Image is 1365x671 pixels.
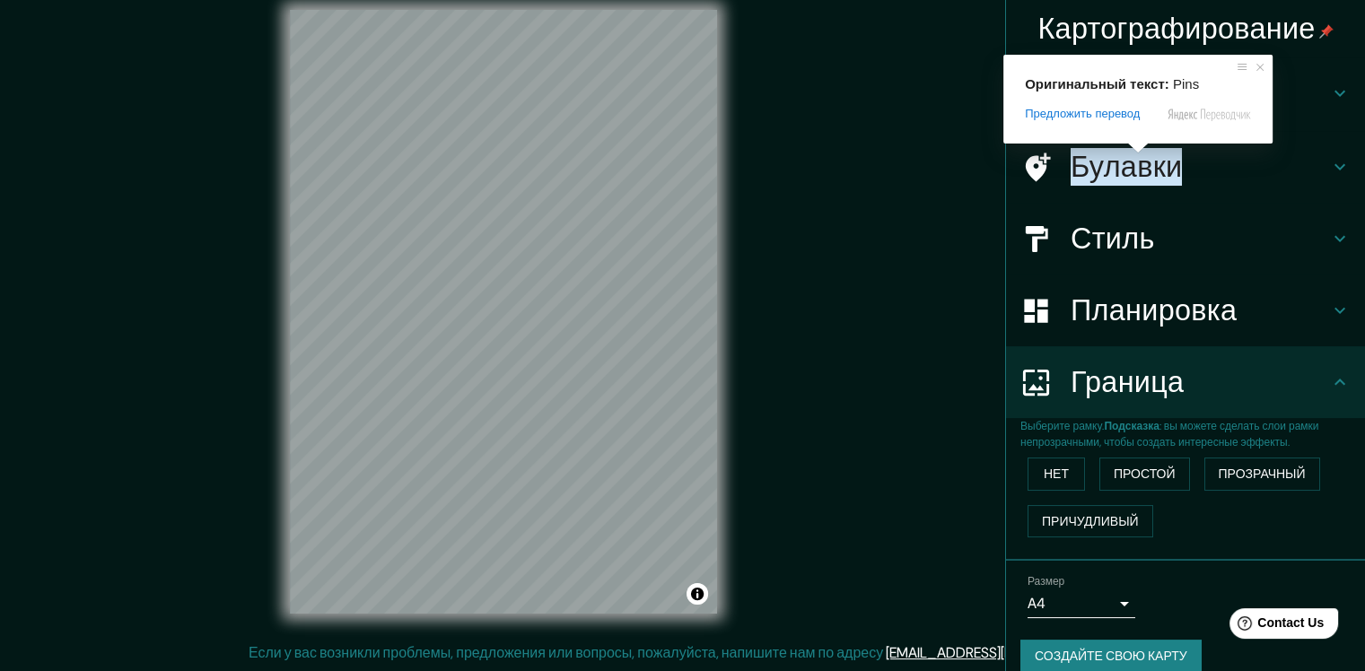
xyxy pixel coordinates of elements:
span: Оригинальный текст: [1025,76,1169,91]
ya-tr-span: Простой [1114,463,1176,485]
button: Прозрачный [1204,457,1320,491]
ya-tr-span: Создайте свою карту [1035,645,1187,667]
ya-tr-span: Выберите рамку. [1020,419,1104,433]
a: [EMAIL_ADDRESS][DOMAIN_NAME] [886,643,1107,662]
ya-tr-span: Размер [1028,574,1064,588]
ya-tr-span: Булавки [1071,148,1182,186]
img: pin-icon.png [1319,24,1334,39]
button: Причудливый [1028,505,1153,538]
ya-tr-span: Если у вас возникли проблемы, предложения или вопросы, пожалуйста, напишите нам по адресу [249,643,883,662]
button: Переключить атрибуцию [687,583,708,605]
ya-tr-span: Граница [1071,363,1184,401]
div: Стиль [1006,203,1365,274]
ya-tr-span: Планировка [1071,292,1237,329]
ya-tr-span: Причудливый [1042,510,1139,533]
ya-tr-span: A4 [1028,594,1046,613]
span: Предложить перевод [1025,106,1140,122]
div: Планировка [1006,274,1365,346]
ya-tr-span: : вы можете сделать слои рамки непрозрачными, чтобы создать интересные эффекты. [1020,419,1318,449]
iframe: Программа запуска виджетов справки [1205,601,1345,651]
button: Нет [1028,457,1085,491]
span: Pins [1173,76,1199,91]
ya-tr-span: Стиль [1071,220,1155,257]
canvas: Карта [290,10,717,614]
div: Граница [1006,346,1365,418]
button: Простой [1099,457,1190,491]
ya-tr-span: Картографирование [1037,10,1315,48]
div: A4 [1028,589,1135,618]
ya-tr-span: Нет [1044,463,1069,485]
ya-tr-span: Прозрачный [1219,463,1306,485]
div: Булавки [1006,131,1365,203]
ya-tr-span: Подсказка [1104,419,1159,433]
